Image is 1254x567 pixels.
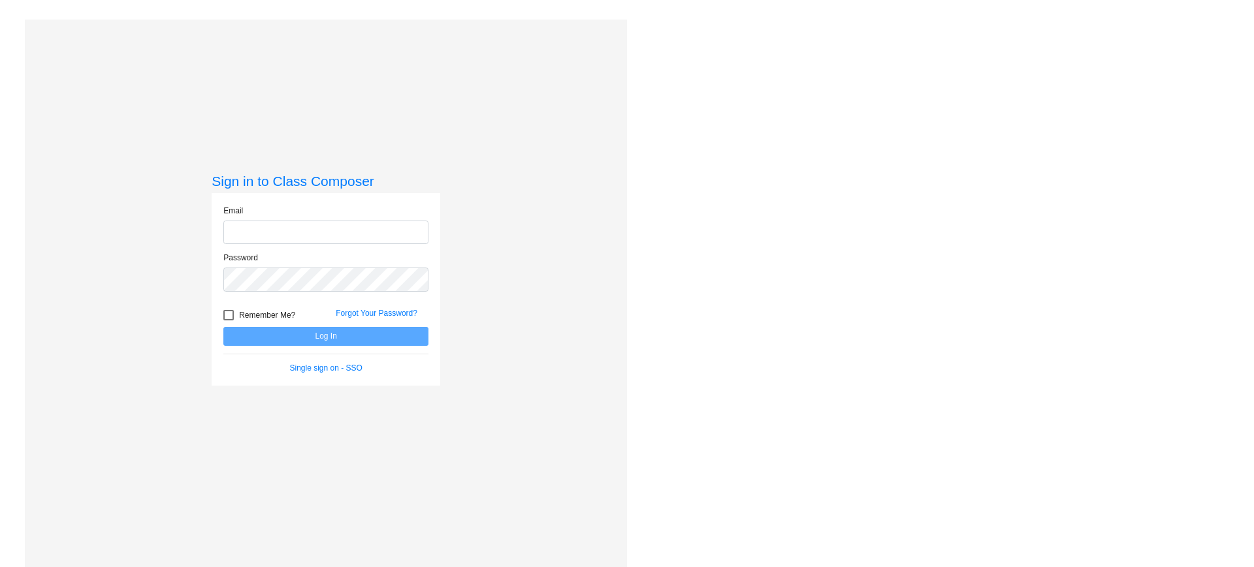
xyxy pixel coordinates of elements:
button: Log In [223,327,428,346]
label: Email [223,205,243,217]
span: Remember Me? [239,307,295,323]
h3: Sign in to Class Composer [212,173,440,189]
a: Forgot Your Password? [336,309,417,318]
a: Single sign on - SSO [290,363,362,373]
label: Password [223,252,258,264]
